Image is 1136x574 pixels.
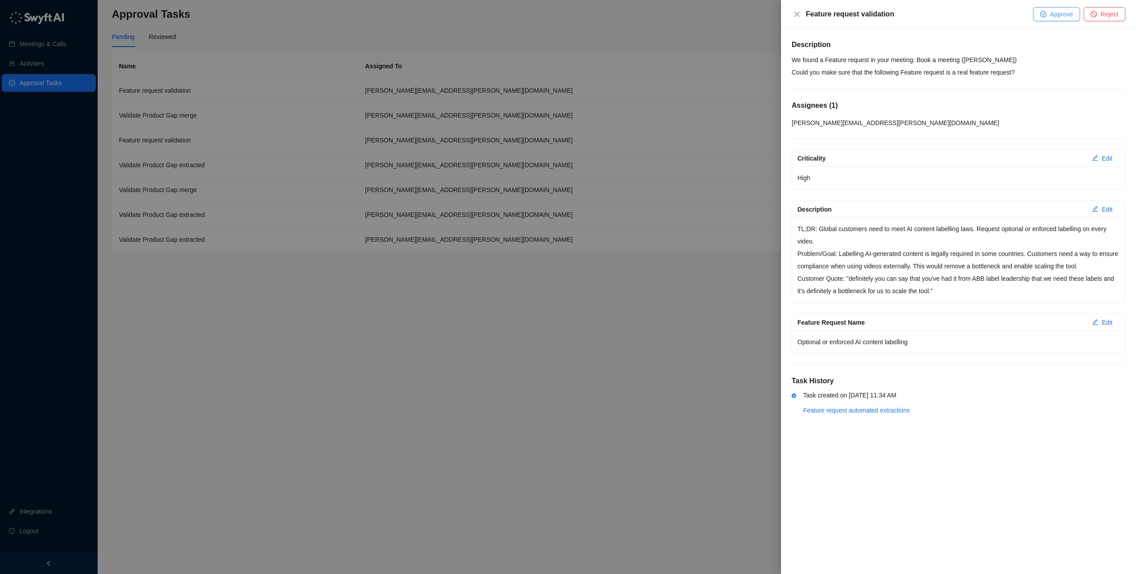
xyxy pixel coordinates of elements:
[63,31,107,38] a: Powered byPylon
[1092,206,1098,212] span: edit
[792,39,1125,50] h5: Description
[792,100,1125,111] h5: Assignees ( 1 )
[1085,315,1120,330] button: Edit
[797,172,1120,184] p: High
[806,9,1033,20] div: Feature request validation
[1091,11,1097,17] span: stop
[1085,202,1120,216] button: Edit
[803,407,910,414] a: Feature request automated extractions
[792,54,1125,79] p: We found a Feature request in your meeting: Book a meeting ([PERSON_NAME]) Could you make sure th...
[797,204,1085,214] div: Description
[792,376,1125,386] h5: Task History
[797,318,1085,327] div: Feature Request Name
[1033,7,1080,21] button: Approve
[797,336,1120,348] p: Optional or enforced AI content labelling
[1102,153,1112,163] span: Edit
[797,248,1120,272] p: Problem/Goal: Labelling AI-generated content is legally required in some countries. Customers nee...
[792,119,999,126] span: [PERSON_NAME][EMAIL_ADDRESS][PERSON_NAME][DOMAIN_NAME]
[1050,9,1073,19] span: Approve
[792,9,802,20] button: Close
[797,153,1085,163] div: Criticality
[1100,9,1118,19] span: Reject
[1102,204,1112,214] span: Edit
[1084,7,1125,21] button: Reject
[1040,11,1046,17] span: check-circle
[1092,155,1098,161] span: edit
[803,392,896,399] span: Task created on [DATE] 11:34 AM
[88,31,107,38] span: Pylon
[1102,318,1112,327] span: Edit
[1092,319,1098,325] span: edit
[797,223,1120,248] p: TL;DR: Global customers need to meet AI content labelling laws. Request optional or enforced labe...
[1085,151,1120,165] button: Edit
[793,11,801,18] span: close
[797,272,1120,297] p: Customer Quote: "definitely you can say that you've had it from ABB label leadership that we need...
